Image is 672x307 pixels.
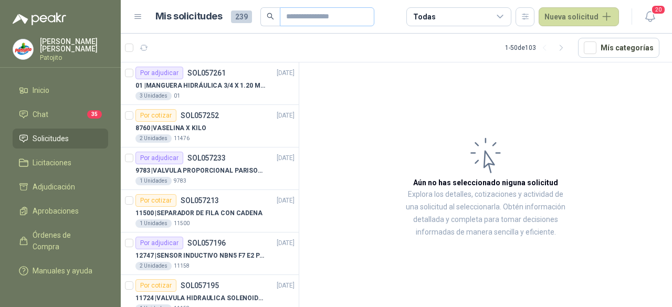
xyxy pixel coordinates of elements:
a: Por adjudicarSOL057233[DATE] 9783 |VALVULA PROPORCIONAL PARISON 0811404612 / 4WRPEH6C4 REXROTH1 U... [121,147,299,190]
p: 11158 [174,262,190,270]
p: 11476 [174,134,190,143]
p: Explora los detalles, cotizaciones y actividad de una solicitud al seleccionarla. Obtén informaci... [404,188,567,239]
p: [DATE] [277,68,295,78]
p: [DATE] [277,196,295,206]
span: 20 [651,5,666,15]
p: [DATE] [277,281,295,291]
span: Aprobaciones [33,205,79,217]
h1: Mis solicitudes [155,9,223,24]
p: 01 | MANGUERA HIDRÁULICA 3/4 X 1.20 METROS DE LONGITUD HR-HR-ACOPLADA [135,81,266,91]
p: 12747 | SENSOR INDUCTIVO NBN5 F7 E2 PARKER II [135,251,266,261]
a: Por adjudicarSOL057261[DATE] 01 |MANGUERA HIDRÁULICA 3/4 X 1.20 METROS DE LONGITUD HR-HR-ACOPLADA... [121,62,299,105]
p: [PERSON_NAME] [PERSON_NAME] [40,38,108,52]
p: 11724 | VALVULA HIDRAULICA SOLENOIDE SV08-20 [135,293,266,303]
a: Por adjudicarSOL057196[DATE] 12747 |SENSOR INDUCTIVO NBN5 F7 E2 PARKER II2 Unidades11158 [121,232,299,275]
p: [DATE] [277,153,295,163]
img: Logo peakr [13,13,66,25]
div: Por cotizar [135,279,176,292]
div: Por cotizar [135,194,176,207]
p: 8760 | VASELINA X KILO [135,123,206,133]
span: Órdenes de Compra [33,229,98,252]
span: Adjudicación [33,181,75,193]
div: 1 Unidades [135,177,172,185]
button: Mís categorías [578,38,659,58]
a: Licitaciones [13,153,108,173]
span: Inicio [33,84,49,96]
a: Órdenes de Compra [13,225,108,257]
p: SOL057261 [187,69,226,77]
div: 1 Unidades [135,219,172,228]
div: Por cotizar [135,109,176,122]
a: Solicitudes [13,129,108,149]
div: Por adjudicar [135,237,183,249]
div: Por adjudicar [135,152,183,164]
a: Por cotizarSOL057213[DATE] 11500 |SEPARADOR DE FILA CON CADENA1 Unidades11500 [121,190,299,232]
p: 11500 | SEPARADOR DE FILA CON CADENA [135,208,262,218]
a: Chat35 [13,104,108,124]
p: 11500 [174,219,190,228]
p: 9783 [174,177,186,185]
p: SOL057252 [181,112,219,119]
img: Company Logo [13,39,33,59]
button: 20 [640,7,659,26]
p: SOL057195 [181,282,219,289]
div: 2 Unidades [135,262,172,270]
span: search [267,13,274,20]
span: Manuales y ayuda [33,265,92,277]
span: 35 [87,110,102,119]
div: Por adjudicar [135,67,183,79]
p: Patojito [40,55,108,61]
button: Nueva solicitud [539,7,619,26]
a: Adjudicación [13,177,108,197]
h3: Aún no has seleccionado niguna solicitud [413,177,558,188]
p: 9783 | VALVULA PROPORCIONAL PARISON 0811404612 / 4WRPEH6C4 REXROTH [135,166,266,176]
div: 2 Unidades [135,134,172,143]
p: SOL057213 [181,197,219,204]
a: Aprobaciones [13,201,108,221]
a: Manuales y ayuda [13,261,108,281]
span: 239 [231,10,252,23]
p: SOL057233 [187,154,226,162]
p: SOL057196 [187,239,226,247]
a: Inicio [13,80,108,100]
div: Todas [413,11,435,23]
a: Por cotizarSOL057252[DATE] 8760 |VASELINA X KILO2 Unidades11476 [121,105,299,147]
span: Solicitudes [33,133,69,144]
p: 01 [174,92,180,100]
span: Licitaciones [33,157,71,168]
p: [DATE] [277,111,295,121]
div: 1 - 50 de 103 [505,39,570,56]
span: Chat [33,109,48,120]
div: 3 Unidades [135,92,172,100]
p: [DATE] [277,238,295,248]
